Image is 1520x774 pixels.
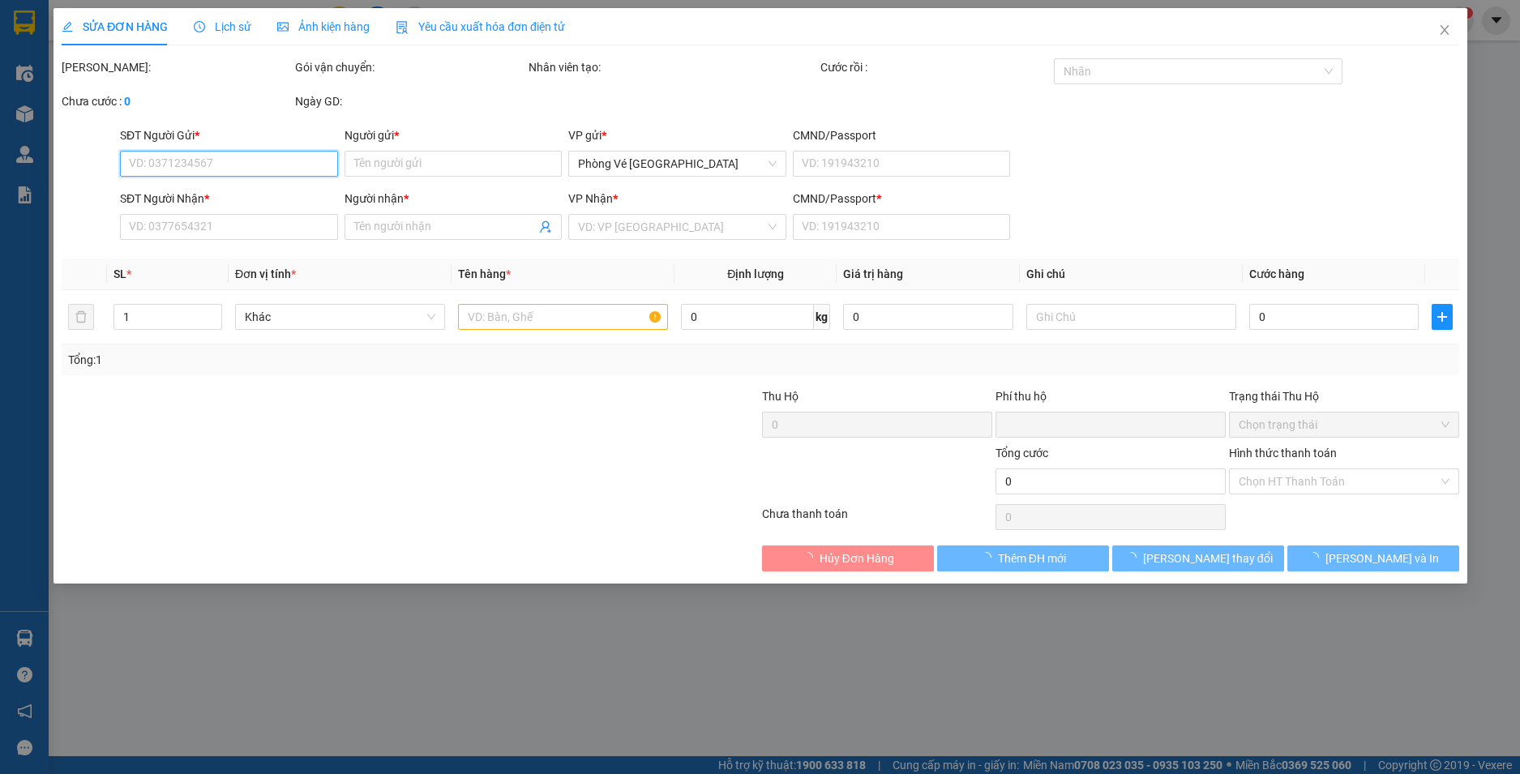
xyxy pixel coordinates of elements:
button: [PERSON_NAME] và In [1287,545,1458,571]
img: icon [396,21,409,34]
span: [PERSON_NAME] thay đổi [1142,549,1272,567]
span: user-add [539,220,552,233]
div: Phí thu hộ [995,387,1225,412]
span: Khác [245,305,435,329]
span: Cước hàng [1248,267,1304,280]
label: Hình thức thanh toán [1228,447,1336,460]
div: Gói vận chuyển: [295,58,525,76]
b: 0 [124,95,131,108]
button: plus [1432,304,1453,330]
span: Thêm ĐH mới [997,549,1065,567]
span: Thu Hộ [761,390,798,403]
span: kg [814,304,830,330]
button: Hủy Đơn Hàng [762,545,934,571]
span: [PERSON_NAME] và In [1325,549,1438,567]
span: plus [1432,310,1452,323]
span: loading [1124,552,1142,563]
div: Chưa thanh toán [760,505,994,533]
div: Tổng: 1 [68,351,587,369]
div: SĐT Người Gửi [120,126,338,144]
div: Ngày GD: [295,92,525,110]
span: clock-circle [194,21,205,32]
span: edit [62,21,73,32]
button: Thêm ĐH mới [936,545,1108,571]
div: Cước rồi : [820,58,1050,76]
th: Ghi chú [1019,259,1242,290]
span: picture [277,21,289,32]
span: Phòng Vé Tuy Hòa [578,152,777,176]
span: SL [113,267,126,280]
span: Chọn trạng thái [1238,413,1449,437]
span: Hủy Đơn Hàng [819,549,893,567]
span: Giá trị hàng [843,267,903,280]
div: Trạng thái Thu Hộ [1228,387,1458,405]
div: CMND/Passport [792,126,1010,144]
button: Close [1421,8,1466,53]
span: SỬA ĐƠN HÀNG [62,20,168,33]
span: Ảnh kiện hàng [277,20,370,33]
span: loading [801,552,819,563]
span: loading [1307,552,1325,563]
div: Người nhận [344,190,562,207]
div: [PERSON_NAME]: [62,58,292,76]
span: Lịch sử [194,20,251,33]
div: CMND/Passport [792,190,1010,207]
div: VP gửi [568,126,786,144]
span: Đơn vị tính [235,267,296,280]
span: Định lượng [727,267,784,280]
div: Người gửi [344,126,562,144]
button: delete [68,304,94,330]
span: Tổng cước [995,447,1047,460]
input: VD: Bàn, Ghế [458,304,668,330]
span: loading [979,552,997,563]
button: [PERSON_NAME] thay đổi [1111,545,1283,571]
span: Tên hàng [458,267,511,280]
div: Nhân viên tạo: [529,58,817,76]
span: Yêu cầu xuất hóa đơn điện tử [396,20,565,33]
span: close [1437,24,1450,36]
span: VP Nhận [568,192,613,205]
div: Chưa cước : [62,92,292,110]
input: Ghi Chú [1025,304,1235,330]
div: SĐT Người Nhận [120,190,338,207]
